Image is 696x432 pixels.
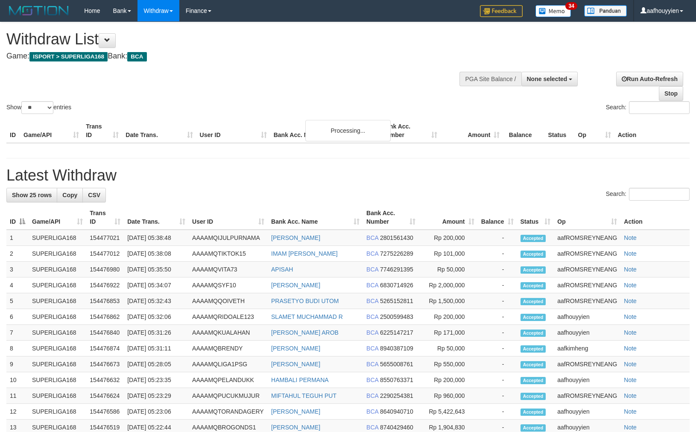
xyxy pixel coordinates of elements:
[6,356,29,372] td: 9
[584,5,627,17] img: panduan.png
[189,277,268,293] td: AAAAMQSYF10
[624,298,637,304] a: Note
[86,262,124,277] td: 154476980
[459,72,521,86] div: PGA Site Balance /
[419,388,477,404] td: Rp 960,000
[554,262,620,277] td: aafROMSREYNEANG
[478,325,517,341] td: -
[6,101,71,114] label: Show entries
[363,205,419,230] th: Bank Acc. Number: activate to sort column ascending
[57,188,83,202] a: Copy
[86,372,124,388] td: 154476632
[478,293,517,309] td: -
[271,313,343,320] a: SLAMET MUCHAMMAD R
[380,329,413,336] span: Copy 6225147217 to clipboard
[86,404,124,420] td: 154476586
[29,341,86,356] td: SUPERLIGA168
[624,424,637,431] a: Note
[624,392,637,399] a: Note
[366,298,378,304] span: BCA
[189,356,268,372] td: AAAAMQLIGA1PSG
[270,119,378,143] th: Bank Acc. Name
[6,309,29,325] td: 6
[419,205,477,230] th: Amount: activate to sort column ascending
[527,76,567,82] span: None selected
[478,205,517,230] th: Balance: activate to sort column ascending
[521,409,546,416] span: Accepted
[366,234,378,241] span: BCA
[271,329,339,336] a: [PERSON_NAME] AROB
[624,313,637,320] a: Note
[6,404,29,420] td: 12
[21,101,53,114] select: Showentries
[624,234,637,241] a: Note
[478,277,517,293] td: -
[189,309,268,325] td: AAAAMQRIDOALE123
[271,377,329,383] a: HAMBALI PERMANA
[380,424,413,431] span: Copy 8740429460 to clipboard
[517,205,554,230] th: Status: activate to sort column ascending
[478,246,517,262] td: -
[419,325,477,341] td: Rp 171,000
[62,192,77,198] span: Copy
[366,250,378,257] span: BCA
[6,372,29,388] td: 10
[419,404,477,420] td: Rp 5,422,643
[271,424,320,431] a: [PERSON_NAME]
[271,345,320,352] a: [PERSON_NAME]
[419,246,477,262] td: Rp 101,000
[419,309,477,325] td: Rp 200,000
[271,392,336,399] a: MIFTAHUL TEGUH PUT
[124,309,189,325] td: [DATE] 05:32:06
[189,325,268,341] td: AAAAMQKUALAHAN
[554,404,620,420] td: aafhouyyien
[29,277,86,293] td: SUPERLIGA168
[366,408,378,415] span: BCA
[189,372,268,388] td: AAAAMQPELANDUKK
[6,262,29,277] td: 3
[6,325,29,341] td: 7
[189,404,268,420] td: AAAAMQTORANDAGERY
[29,309,86,325] td: SUPERLIGA168
[624,377,637,383] a: Note
[478,356,517,372] td: -
[6,167,690,184] h1: Latest Withdraw
[29,293,86,309] td: SUPERLIGA168
[82,188,106,202] a: CSV
[378,119,441,143] th: Bank Acc. Number
[441,119,503,143] th: Amount
[305,120,391,141] div: Processing...
[366,377,378,383] span: BCA
[521,251,546,258] span: Accepted
[554,277,620,293] td: aafROMSREYNEANG
[554,341,620,356] td: aafkimheng
[380,266,413,273] span: Copy 7746291395 to clipboard
[478,262,517,277] td: -
[624,361,637,368] a: Note
[478,388,517,404] td: -
[6,230,29,246] td: 1
[380,250,413,257] span: Copy 7275226289 to clipboard
[554,325,620,341] td: aafhouyyien
[554,356,620,372] td: aafROMSREYNEANG
[521,393,546,400] span: Accepted
[366,424,378,431] span: BCA
[29,372,86,388] td: SUPERLIGA168
[189,388,268,404] td: AAAAMQPUCUKMUJUR
[521,235,546,242] span: Accepted
[124,388,189,404] td: [DATE] 05:23:29
[419,341,477,356] td: Rp 50,000
[122,119,196,143] th: Date Trans.
[189,246,268,262] td: AAAAMQTIKTOK15
[6,205,29,230] th: ID: activate to sort column descending
[6,52,456,61] h4: Game: Bank:
[29,262,86,277] td: SUPERLIGA168
[6,293,29,309] td: 5
[521,424,546,432] span: Accepted
[624,266,637,273] a: Note
[478,404,517,420] td: -
[189,341,268,356] td: AAAAMQBRENDY
[624,282,637,289] a: Note
[189,293,268,309] td: AAAAMQQOIVETH
[478,372,517,388] td: -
